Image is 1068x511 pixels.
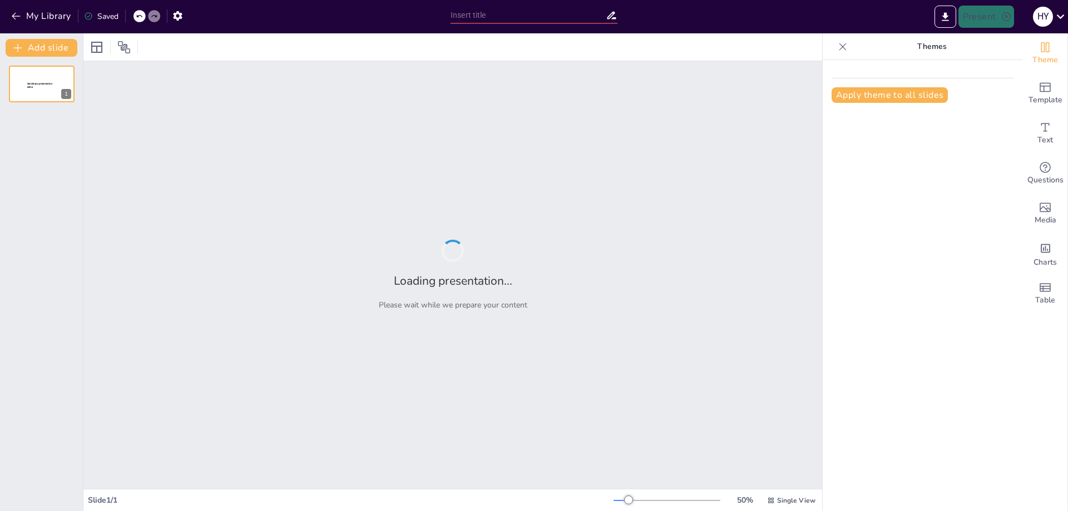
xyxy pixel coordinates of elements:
span: Charts [1034,256,1057,269]
div: Add images, graphics, shapes or video [1023,194,1067,234]
button: Present [958,6,1014,28]
span: Questions [1027,174,1064,186]
div: Add ready made slides [1023,73,1067,113]
span: Table [1035,294,1055,306]
p: Please wait while we prepare your content [379,300,527,310]
div: 50 % [731,495,758,505]
span: Position [117,41,131,54]
p: Themes [852,33,1012,60]
div: Add charts and graphs [1023,234,1067,274]
div: 1 [9,66,75,102]
button: H Y [1033,6,1053,28]
span: Text [1037,134,1053,146]
h2: Loading presentation... [394,273,512,289]
span: Media [1035,214,1056,226]
span: Template [1029,94,1062,106]
div: Saved [84,11,118,22]
div: Layout [88,38,106,56]
div: Add a table [1023,274,1067,314]
button: Apply theme to all slides [832,87,948,103]
div: Change the overall theme [1023,33,1067,73]
div: H Y [1033,7,1053,27]
button: My Library [8,7,76,25]
button: Add slide [6,39,77,57]
div: Slide 1 / 1 [88,495,614,505]
input: Insert title [451,7,606,23]
span: Theme [1032,54,1058,66]
span: Sendsteps presentation editor [27,82,52,88]
span: Single View [777,496,815,505]
div: Get real-time input from your audience [1023,153,1067,194]
div: Add text boxes [1023,113,1067,153]
button: Export to PowerPoint [934,6,956,28]
div: 1 [61,89,71,99]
